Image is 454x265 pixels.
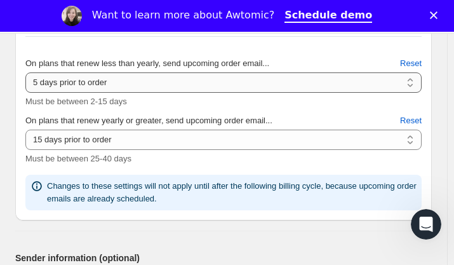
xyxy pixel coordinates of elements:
[430,11,443,19] div: Close
[62,6,82,26] img: Profile image for Emily
[392,53,429,74] button: Reset
[47,180,417,205] p: Changes to these settings will not apply until after the following billing cycle, because upcomin...
[411,209,441,240] iframe: Intercom live chat
[284,9,372,23] a: Schedule demo
[92,9,274,22] div: Want to learn more about Awtomic?
[25,58,269,68] span: On plans that renew less than yearly, send upcoming order email...
[15,252,422,264] h2: Sender information (optional)
[25,154,131,163] span: Must be between 25-40 days
[25,116,272,125] span: On plans that renew yearly or greater, send upcoming order email...
[400,114,422,127] span: Reset
[392,111,429,131] button: Reset
[400,57,422,70] span: Reset
[25,97,127,106] span: Must be between 2-15 days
